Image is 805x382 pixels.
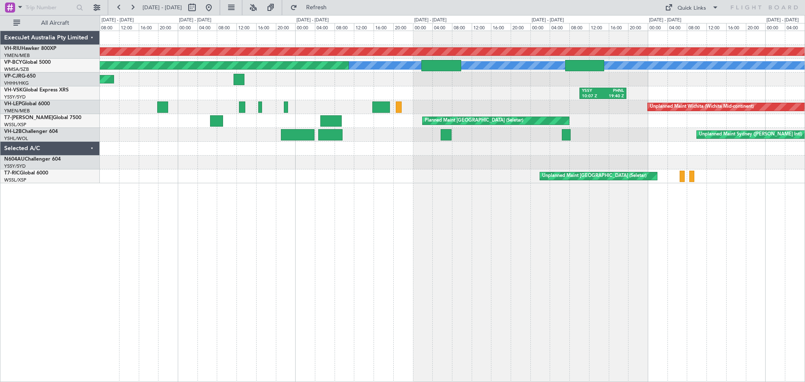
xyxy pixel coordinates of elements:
div: 12:00 [354,23,374,31]
div: 16:00 [256,23,276,31]
span: VP-CJR [4,74,21,79]
span: N604AU [4,157,25,162]
div: 20:00 [628,23,648,31]
div: Unplanned Maint Sydney ([PERSON_NAME] Intl) [699,128,802,141]
div: 10:07 Z [582,94,603,99]
span: VH-LEP [4,101,21,107]
div: 04:00 [550,23,569,31]
div: 00:00 [648,23,667,31]
div: Unplanned Maint Wichita (Wichita Mid-continent) [650,101,754,113]
span: [DATE] - [DATE] [143,4,182,11]
div: 20:00 [746,23,766,31]
a: T7-RICGlobal 6000 [4,171,48,176]
a: WSSL/XSP [4,122,26,128]
div: 00:00 [178,23,197,31]
div: 16:00 [491,23,511,31]
span: VP-BCY [4,60,22,65]
div: 20:00 [276,23,296,31]
div: 08:00 [217,23,236,31]
div: 19:40 Z [603,94,624,99]
span: T7-RIC [4,171,20,176]
a: T7-[PERSON_NAME]Global 7500 [4,115,81,120]
span: VH-L2B [4,129,22,134]
div: 12:00 [472,23,491,31]
a: VH-VSKGlobal Express XRS [4,88,69,93]
input: Trip Number [26,1,74,14]
a: VH-RIUHawker 800XP [4,46,56,51]
a: YSSY/SYD [4,94,26,100]
div: [DATE] - [DATE] [766,17,799,24]
div: 08:00 [687,23,706,31]
div: 04:00 [315,23,335,31]
div: 08:00 [569,23,589,31]
a: YMEN/MEB [4,108,30,114]
a: YSHL/WOL [4,135,28,142]
div: 16:00 [726,23,746,31]
button: All Aircraft [9,16,91,30]
a: VP-BCYGlobal 5000 [4,60,51,65]
div: [DATE] - [DATE] [296,17,329,24]
div: 00:00 [530,23,550,31]
div: 20:00 [511,23,530,31]
div: [DATE] - [DATE] [649,17,681,24]
div: Quick Links [678,4,706,13]
div: Planned Maint [GEOGRAPHIC_DATA] (Seletar) [425,114,523,127]
div: [DATE] - [DATE] [414,17,447,24]
span: Refresh [299,5,334,10]
div: [DATE] - [DATE] [532,17,564,24]
button: Quick Links [661,1,723,14]
div: 00:00 [765,23,785,31]
a: N604AUChallenger 604 [4,157,61,162]
div: 12:00 [236,23,256,31]
a: VH-L2BChallenger 604 [4,129,58,134]
div: 08:00 [335,23,354,31]
div: Unplanned Maint [GEOGRAPHIC_DATA] (Seletar) [542,170,647,182]
div: 12:00 [706,23,726,31]
div: 16:00 [374,23,393,31]
div: 08:00 [99,23,119,31]
a: VH-LEPGlobal 6000 [4,101,50,107]
div: 04:00 [432,23,452,31]
a: WMSA/SZB [4,66,29,73]
div: [DATE] - [DATE] [179,17,211,24]
a: VP-CJRG-650 [4,74,36,79]
div: 04:00 [667,23,687,31]
span: VH-VSK [4,88,23,93]
span: All Aircraft [22,20,88,26]
span: T7-[PERSON_NAME] [4,115,53,120]
div: 20:00 [393,23,413,31]
span: VH-RIU [4,46,21,51]
div: 04:00 [785,23,805,31]
a: YMEN/MEB [4,52,30,59]
a: VHHH/HKG [4,80,29,86]
div: PHNL [603,88,624,94]
div: 12:00 [589,23,609,31]
div: YSSY [582,88,603,94]
div: 16:00 [609,23,628,31]
div: 00:00 [413,23,433,31]
a: YSSY/SYD [4,163,26,169]
div: 12:00 [119,23,139,31]
div: 16:00 [139,23,158,31]
div: 08:00 [452,23,472,31]
div: 04:00 [197,23,217,31]
div: 00:00 [295,23,315,31]
div: 20:00 [158,23,178,31]
a: WSSL/XSP [4,177,26,183]
button: Refresh [286,1,337,14]
div: [DATE] - [DATE] [101,17,134,24]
